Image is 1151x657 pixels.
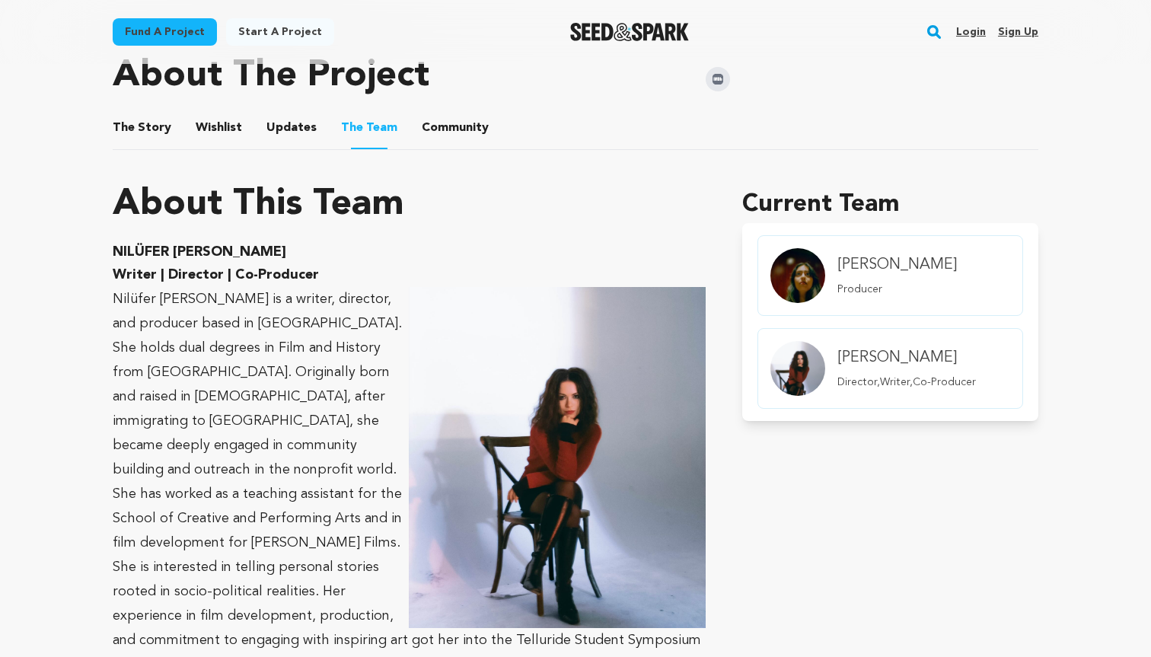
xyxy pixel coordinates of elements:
span: The [113,119,135,137]
a: Login [956,20,986,44]
a: member.name Profile [757,235,1023,316]
img: Seed&Spark Logo Dark Mode [570,23,690,41]
h1: Current Team [742,187,1038,223]
span: Community [422,119,489,137]
h1: About This Team [113,187,404,223]
span: Team [341,119,397,137]
img: Team Image [770,341,825,396]
strong: NILÜFER [PERSON_NAME] [113,245,286,259]
strong: Writer | Director | Co-Producer [113,268,319,282]
a: Seed&Spark Homepage [570,23,690,41]
span: Story [113,119,171,137]
a: Start a project [226,18,334,46]
img: 1752636249-Lily%20SS.jpg [409,287,705,628]
img: Seed&Spark IMDB Icon [706,67,730,91]
span: Wishlist [196,119,242,137]
img: Team Image [770,248,825,303]
h1: About The Project [113,58,429,94]
a: Fund a project [113,18,217,46]
span: Updates [266,119,317,137]
span: The [341,119,363,137]
h4: [PERSON_NAME] [837,254,957,276]
p: Director,Writer,Co-Producer [837,375,976,390]
a: member.name Profile [757,328,1023,409]
p: Producer [837,282,957,297]
h4: [PERSON_NAME] [837,347,976,368]
a: Sign up [998,20,1038,44]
